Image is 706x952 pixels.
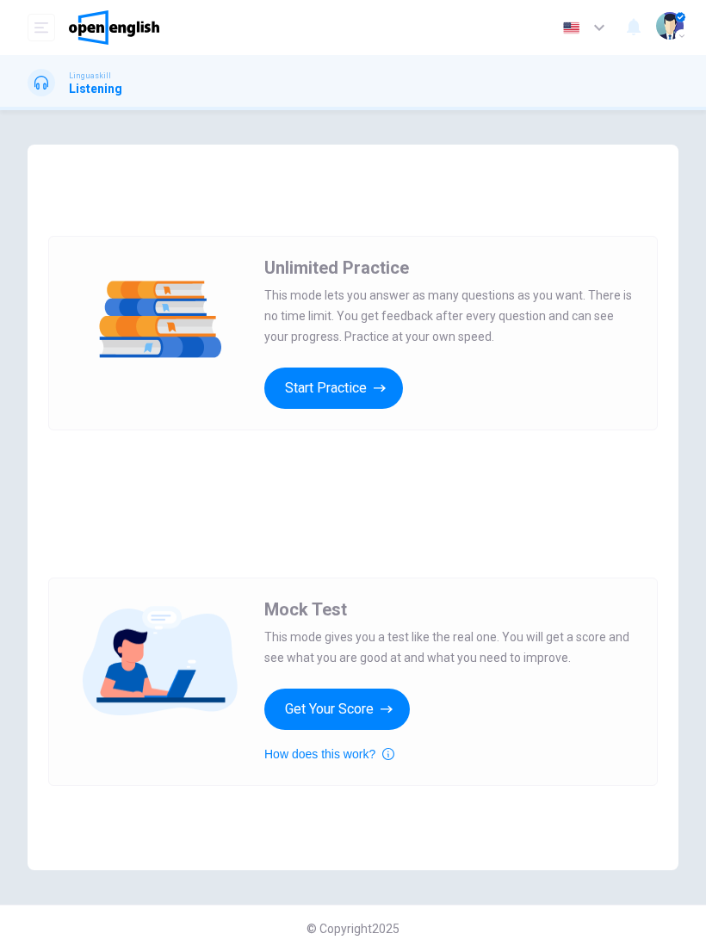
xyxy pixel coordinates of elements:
[264,627,636,668] span: This mode gives you a test like the real one. You will get a score and see what you are good at a...
[264,368,403,409] button: Start Practice
[264,744,394,764] button: How does this work?
[560,22,582,34] img: en
[656,12,684,40] img: Profile picture
[264,285,636,347] span: This mode lets you answer as many questions as you want. There is no time limit. You get feedback...
[69,82,122,96] h1: Listening
[307,922,399,936] span: © Copyright 2025
[28,14,55,41] button: open mobile menu
[264,689,410,730] button: Get Your Score
[69,10,159,45] img: OpenEnglish logo
[264,599,347,620] span: Mock Test
[69,70,111,82] span: Linguaskill
[264,257,409,278] span: Unlimited Practice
